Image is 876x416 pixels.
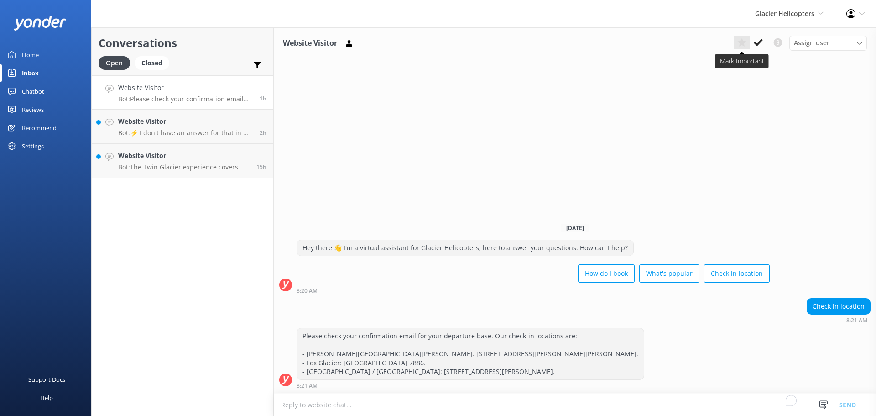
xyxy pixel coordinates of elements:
a: Website VisitorBot:The Twin Glacier experience covers two glaciers: the [PERSON_NAME] [PERSON_NAM... [92,144,273,178]
button: Check in location [704,264,770,283]
p: Bot: The Twin Glacier experience covers two glaciers: the [PERSON_NAME] [PERSON_NAME] and [PERSON... [118,163,250,171]
a: Website VisitorBot:⚡ I don't have an answer for that in my knowledge base. Please try and rephras... [92,110,273,144]
a: Open [99,58,135,68]
h4: Website Visitor [118,116,253,126]
textarea: To enrich screen reader interactions, please activate Accessibility in Grammarly extension settings [274,394,876,416]
div: Assign User [789,36,867,50]
h4: Website Visitor [118,151,250,161]
p: Bot: Please check your confirmation email for your departure base. Our check-in locations are: - ... [118,95,253,103]
p: Bot: ⚡ I don't have an answer for that in my knowledge base. Please try and rephrase your questio... [118,129,253,137]
div: Recommend [22,119,57,137]
span: Glacier Helicopters [755,9,814,18]
h2: Conversations [99,34,266,52]
div: Reviews [22,100,44,119]
div: Oct 01 2025 08:21am (UTC +13:00) Pacific/Auckland [807,317,871,323]
strong: 8:21 AM [297,383,318,389]
img: yonder-white-logo.png [14,16,66,31]
div: Hey there 👋 I'm a virtual assistant for Glacier Helicopters, here to answer your questions. How c... [297,240,633,256]
div: Help [40,389,53,407]
div: Oct 01 2025 08:20am (UTC +13:00) Pacific/Auckland [297,287,770,294]
h3: Website Visitor [283,37,337,49]
div: Please check your confirmation email for your departure base. Our check-in locations are: - [PERS... [297,328,644,379]
span: [DATE] [561,224,589,232]
div: Open [99,56,130,70]
a: Website VisitorBot:Please check your confirmation email for your departure base. Our check-in loc... [92,75,273,110]
h4: Website Visitor [118,83,253,93]
strong: 8:20 AM [297,288,318,294]
strong: 8:21 AM [846,318,867,323]
div: Check in location [807,299,870,314]
button: How do I book [578,264,635,283]
span: Oct 01 2025 06:42am (UTC +13:00) Pacific/Auckland [260,129,266,137]
div: Chatbot [22,82,44,100]
div: Inbox [22,64,39,82]
div: Home [22,46,39,64]
span: Sep 30 2025 06:32pm (UTC +13:00) Pacific/Auckland [256,163,266,171]
a: Closed [135,58,174,68]
div: Settings [22,137,44,155]
button: What's popular [639,264,699,283]
div: Support Docs [28,370,65,389]
div: Closed [135,56,169,70]
div: Oct 01 2025 08:21am (UTC +13:00) Pacific/Auckland [297,382,644,389]
span: Oct 01 2025 08:21am (UTC +13:00) Pacific/Auckland [260,95,266,102]
span: Assign user [794,38,829,48]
